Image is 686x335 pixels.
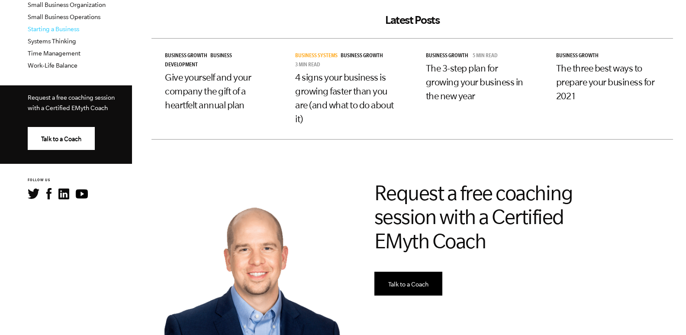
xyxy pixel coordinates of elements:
a: The 3-step plan for growing your business in the new year [426,63,523,101]
img: LinkedIn [58,189,69,199]
a: Business Growth [556,53,602,59]
h2: Request a free coaching session with a Certified EMyth Coach [374,181,599,253]
a: Small Business Organization [28,1,106,8]
p: Request a free coaching session with a Certified EMyth Coach [28,92,118,113]
a: Give yourself and your company the gift of a heartfelt annual plan [165,72,251,110]
a: Work-Life Balance [28,62,77,69]
p: 3 min read [295,62,320,68]
span: Business Growth [341,53,383,59]
a: Business Systems [295,53,341,59]
a: Business Growth [426,53,471,59]
span: Talk to a Coach [41,136,81,143]
span: Business Systems [295,53,338,59]
a: Small Business Operations [28,13,100,20]
span: Business Growth [556,53,599,59]
a: Talk to a Coach [374,272,442,296]
img: Twitter [28,189,39,199]
img: Facebook [46,188,52,199]
a: Business Growth [341,53,386,59]
a: Time Management [28,50,81,57]
span: Talk to a Coach [388,281,428,288]
a: 4 signs your business is growing faster than you are (and what to do about it) [295,72,394,124]
span: Business Growth [426,53,468,59]
a: Systems Thinking [28,38,76,45]
a: Talk to a Coach [28,127,95,150]
a: Business Growth [165,53,210,59]
img: YouTube [76,189,88,198]
p: 5 min read [473,53,498,59]
h2: Latest Posts [151,13,673,26]
span: Business Growth [165,53,207,59]
a: Business Development [165,53,232,68]
h6: FOLLOW US [28,178,132,183]
a: Starting a Business [28,26,79,33]
a: The three best ways to prepare your business for 2021 [556,63,655,101]
iframe: Chat Widget [643,293,686,335]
